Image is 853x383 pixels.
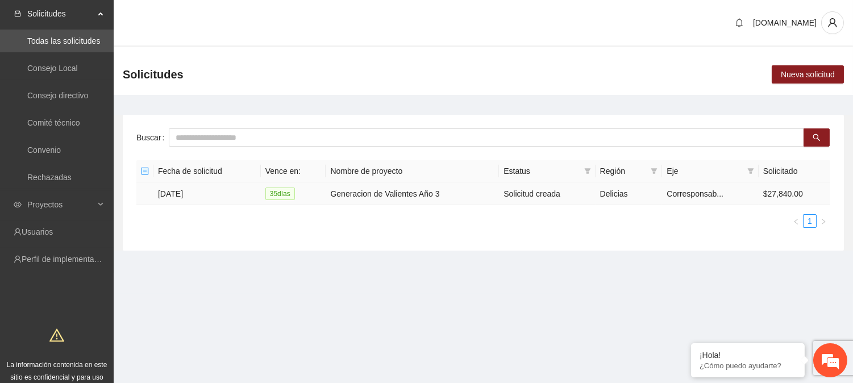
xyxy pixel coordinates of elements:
[326,182,499,205] td: Generacion de Valientes Año 3
[596,182,663,205] td: Delicias
[123,65,184,84] span: Solicitudes
[753,18,817,27] span: [DOMAIN_NAME]
[27,118,80,127] a: Comité técnico
[651,168,658,174] span: filter
[27,193,94,216] span: Proyectos
[730,14,748,32] button: bell
[14,201,22,209] span: eye
[700,351,796,360] div: ¡Hola!
[817,214,830,228] button: right
[22,227,53,236] a: Usuarios
[136,128,169,147] label: Buscar
[261,160,326,182] th: Vence en:
[600,165,647,177] span: Región
[27,36,100,45] a: Todas las solicitudes
[582,163,593,180] span: filter
[700,361,796,370] p: ¿Cómo puedo ayudarte?
[793,218,800,225] span: left
[27,91,88,100] a: Consejo directivo
[141,167,149,175] span: minus-square
[822,18,843,28] span: user
[499,182,595,205] td: Solicitud creada
[667,165,742,177] span: Eje
[820,218,827,225] span: right
[731,18,748,27] span: bell
[804,215,816,227] a: 1
[745,163,756,180] span: filter
[804,128,830,147] button: search
[584,168,591,174] span: filter
[648,163,660,180] span: filter
[22,255,110,264] a: Perfil de implementadora
[153,160,261,182] th: Fecha de solicitud
[14,10,22,18] span: inbox
[153,182,261,205] td: [DATE]
[813,134,821,143] span: search
[759,182,830,205] td: $27,840.00
[27,145,61,155] a: Convenio
[803,214,817,228] li: 1
[504,165,579,177] span: Estatus
[789,214,803,228] li: Previous Page
[27,64,78,73] a: Consejo Local
[789,214,803,228] button: left
[27,173,72,182] a: Rechazadas
[747,168,754,174] span: filter
[265,188,295,200] span: 35 día s
[667,189,723,198] span: Corresponsab...
[817,214,830,228] li: Next Page
[759,160,830,182] th: Solicitado
[772,65,844,84] button: Nueva solicitud
[49,328,64,343] span: warning
[821,11,844,34] button: user
[781,68,835,81] span: Nueva solicitud
[27,2,94,25] span: Solicitudes
[326,160,499,182] th: Nombre de proyecto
